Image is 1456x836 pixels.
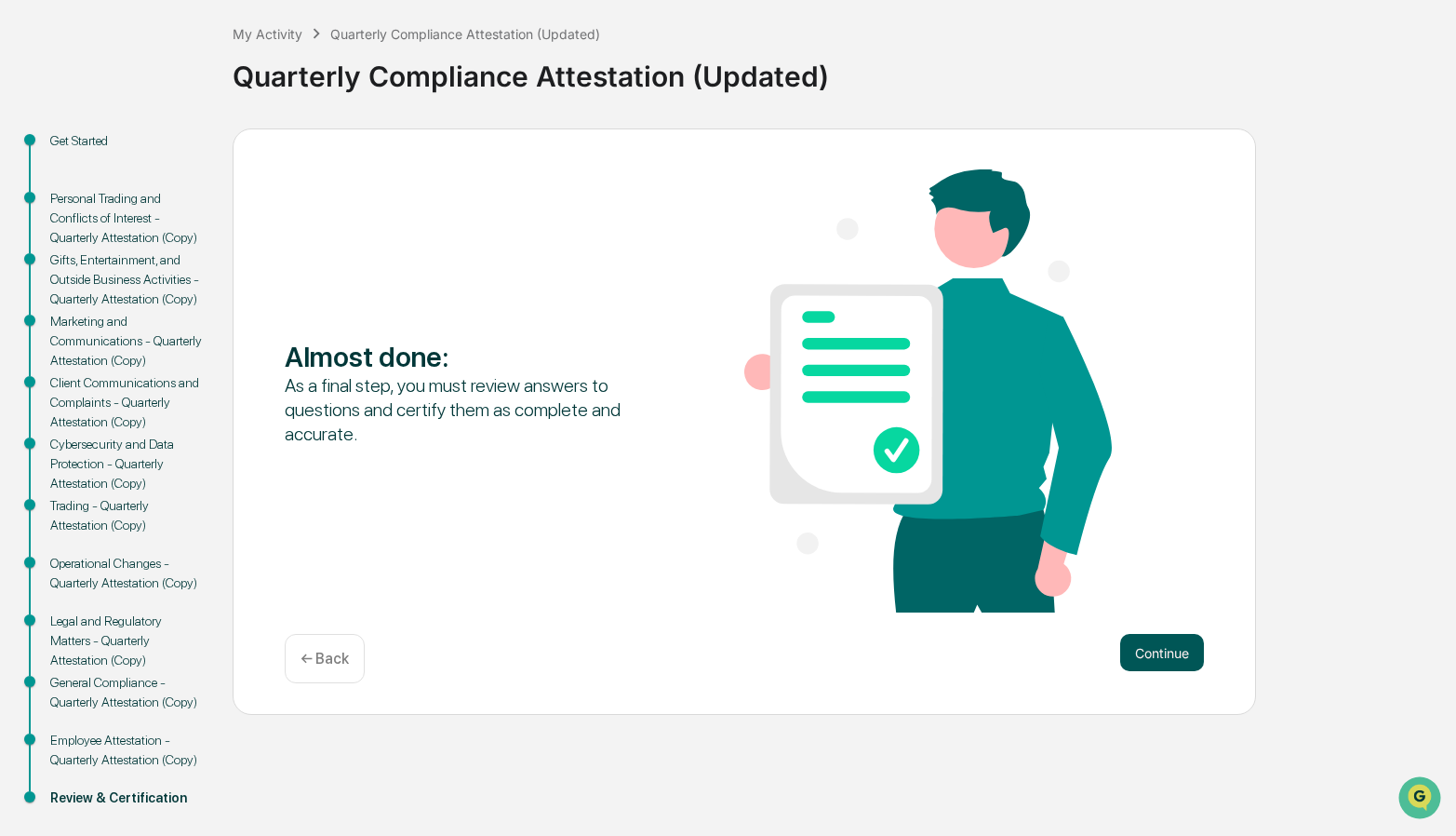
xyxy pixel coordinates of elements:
iframe: Open customer support [1396,775,1447,825]
div: Get Started [50,131,203,151]
div: Quarterly Compliance Attestation (Updated) [233,45,1447,93]
button: Continue [1120,634,1204,671]
span: Pylon [185,316,225,330]
a: Powered byPylon [131,315,225,330]
div: As a final step, you must review answers to questions and certify them as complete and accurate. [285,373,652,446]
a: 🖐️Preclearance [11,227,127,261]
button: Start new chat [316,148,339,170]
div: 🔎 [19,272,33,287]
div: Start new chat [63,142,305,161]
p: ← Back [301,650,349,667]
a: 🔎Data Lookup [11,263,125,296]
div: Client Communications and Complaints - Quarterly Attestation (Copy) [50,373,203,432]
a: 🗄️Attestations [127,227,238,261]
div: Operational Changes - Quarterly Attestation (Copy) [50,554,203,593]
div: Quarterly Compliance Attestation (Updated) [330,26,600,42]
span: Data Lookup [37,270,117,289]
div: My Activity [233,26,302,42]
img: Almost done [744,169,1112,613]
div: Legal and Regulatory Matters - Quarterly Attestation (Copy) [50,612,203,670]
div: Gifts, Entertainment, and Outside Business Activities - Quarterly Attestation (Copy) [50,250,203,309]
div: Marketing and Communications - Quarterly Attestation (Copy) [50,312,203,371]
div: Trading - Quarterly Attestation (Copy) [50,496,203,535]
div: General Compliance - Quarterly Attestation (Copy) [50,673,203,712]
div: Employee Attestation - Quarterly Attestation (Copy) [50,731,203,770]
span: Preclearance [37,235,120,253]
div: We're available if you need us! [63,161,235,176]
div: Review & Certification [50,789,203,808]
div: Almost done : [285,340,652,373]
div: Personal Trading and Conflicts of Interest - Quarterly Attestation (Copy) [50,189,203,248]
p: How can we help? [19,39,339,69]
span: Attestations [154,235,231,253]
div: 🗄️ [135,236,150,251]
img: 1746055101610-c473b297-6a78-478c-a979-82029cc54cd1 [19,142,52,176]
div: 🖐️ [19,236,33,251]
div: Cybersecurity and Data Protection - Quarterly Attestation (Copy) [50,435,203,493]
